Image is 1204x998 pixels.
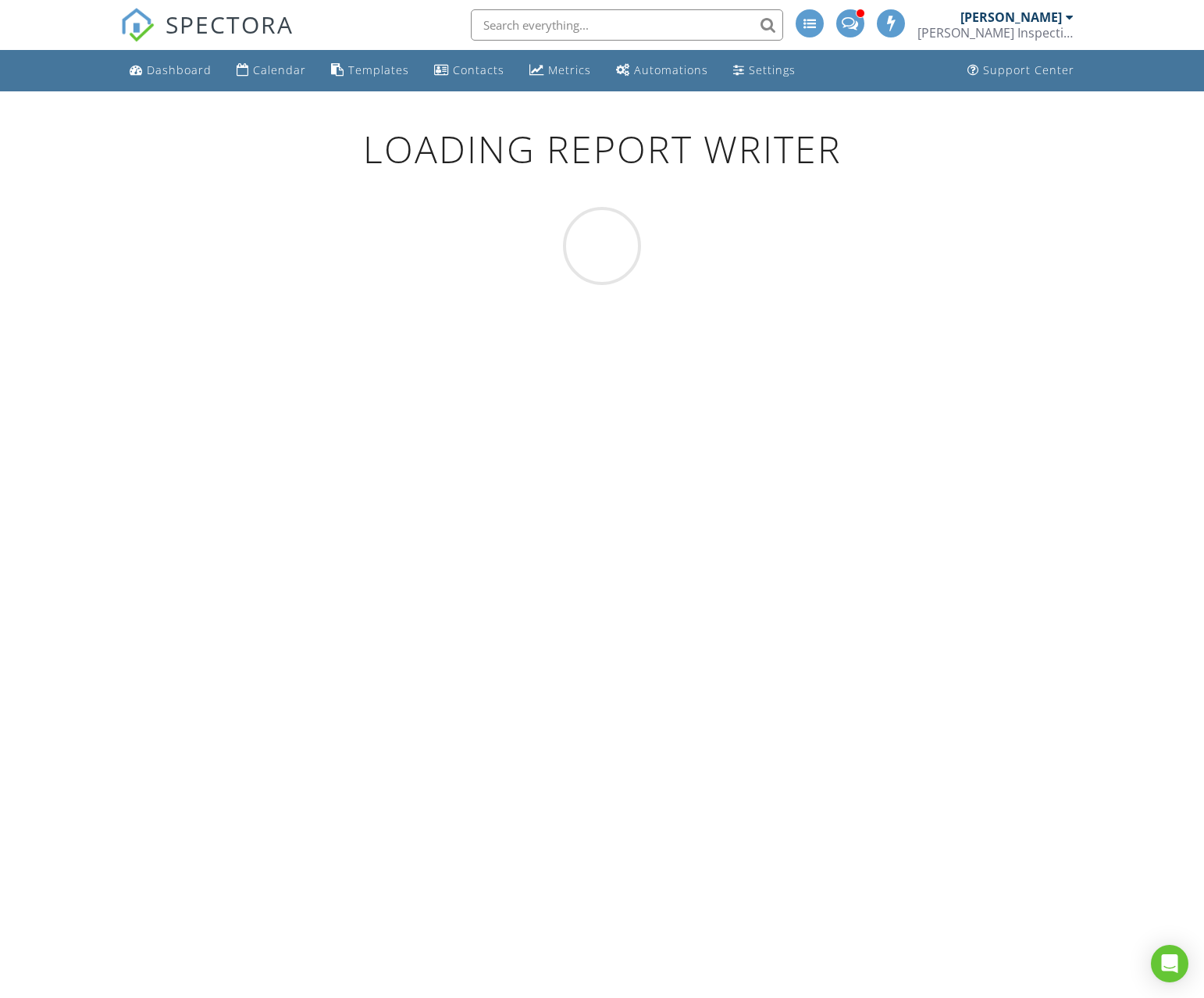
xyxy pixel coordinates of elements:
[523,56,597,85] a: Metrics
[961,56,1081,85] a: Support Center
[960,9,1062,25] div: [PERSON_NAME]
[610,56,714,85] a: Automations (Advanced)
[634,62,708,77] div: Automations
[166,8,294,41] span: SPECTORA
[348,62,409,77] div: Templates
[749,62,796,77] div: Settings
[471,9,783,41] input: Search everything...
[727,56,802,85] a: Settings
[230,56,312,85] a: Calendar
[325,56,415,85] a: Templates
[253,62,306,77] div: Calendar
[917,25,1074,41] div: Mertz Inspections
[1151,945,1188,982] div: Open Intercom Messenger
[983,62,1074,77] div: Support Center
[147,62,212,77] div: Dashboard
[123,56,218,85] a: Dashboard
[120,21,294,54] a: SPECTORA
[428,56,511,85] a: Contacts
[453,62,504,77] div: Contacts
[548,62,591,77] div: Metrics
[120,8,155,42] img: The Best Home Inspection Software - Spectora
